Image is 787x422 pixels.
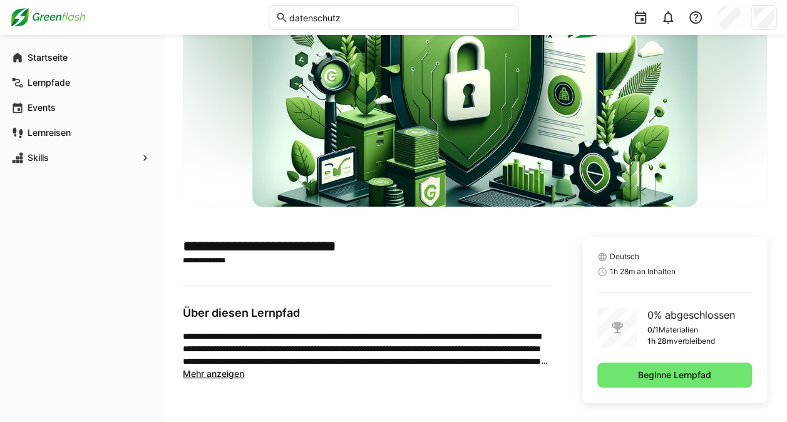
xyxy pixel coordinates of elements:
[659,325,698,335] p: Materialien
[647,325,659,335] p: 0/1
[183,368,244,379] span: Mehr anzeigen
[636,369,713,381] span: Beginne Lernpfad
[647,307,735,322] p: 0% abgeschlossen
[610,267,676,277] span: 1h 28m an Inhalten
[674,336,715,346] p: verbleibend
[183,306,552,320] h3: Über diesen Lernpfad
[597,363,752,388] button: Beginne Lernpfad
[610,252,639,262] span: Deutsch
[647,336,674,346] p: 1h 28m
[288,12,512,23] input: Skills und Lernpfade durchsuchen…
